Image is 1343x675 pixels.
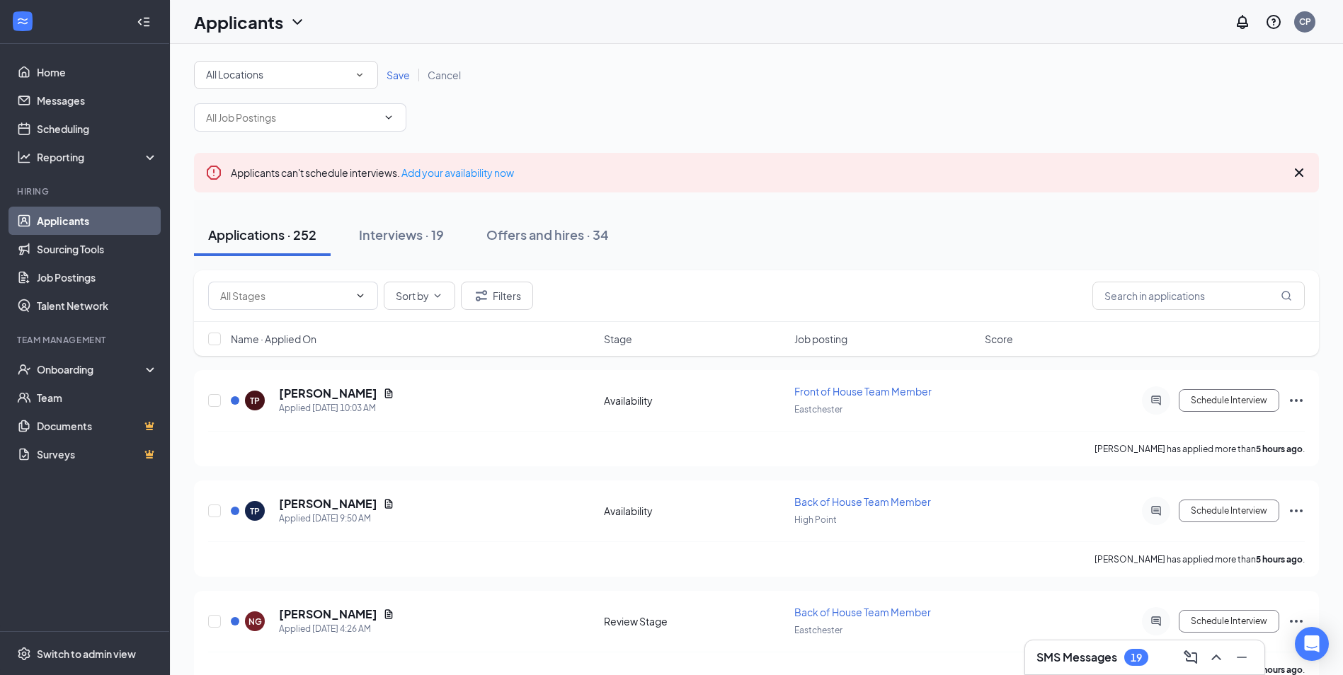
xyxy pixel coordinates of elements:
div: TP [250,505,260,517]
svg: ChevronDown [432,290,443,301]
div: Availability [604,504,786,518]
h3: SMS Messages [1036,650,1117,665]
svg: ChevronDown [289,13,306,30]
b: 5 hours ago [1256,444,1303,454]
div: Offers and hires · 34 [486,226,609,243]
div: Availability [604,393,786,408]
div: CP [1299,16,1311,28]
button: Schedule Interview [1179,610,1279,633]
svg: Ellipses [1288,613,1305,630]
svg: Notifications [1234,13,1251,30]
svg: UserCheck [17,362,31,376]
span: Eastchester [794,625,842,635]
div: Interviews · 19 [359,226,444,243]
div: Onboarding [37,362,146,376]
span: Score [985,332,1013,346]
p: [PERSON_NAME] has applied more than . [1095,553,1305,565]
a: Sourcing Tools [37,235,158,263]
svg: Analysis [17,150,31,164]
div: Reporting [37,150,159,164]
span: Job posting [794,332,847,346]
svg: MagnifyingGlass [1281,290,1292,301]
div: TP [250,395,260,407]
div: Applied [DATE] 4:26 AM [279,622,394,636]
a: Scheduling [37,115,158,143]
button: Sort byChevronDown [384,282,455,310]
input: Search in applications [1092,282,1305,310]
svg: Ellipses [1288,392,1305,409]
div: Hiring [17,185,155,197]
svg: Settings [17,647,31,661]
div: 19 [1131,652,1142,664]
span: High Point [794,514,837,525]
div: Review Stage [604,614,786,628]
div: NG [248,616,262,628]
p: [PERSON_NAME] has applied more than . [1095,443,1305,455]
span: Sort by [396,291,429,301]
span: All Locations [206,68,263,81]
a: Home [37,58,158,86]
a: Messages [37,86,158,115]
div: Applications · 252 [208,226,316,243]
a: Job Postings [37,263,158,292]
span: Save [387,69,410,81]
span: Name · Applied On [231,332,316,346]
span: Back of House Team Member [794,606,931,618]
span: Stage [604,332,632,346]
h5: [PERSON_NAME] [279,496,377,512]
h1: Applicants [194,10,283,34]
a: Talent Network [37,292,158,320]
input: All Stages [220,288,349,304]
svg: WorkstreamLogo [16,14,30,28]
svg: Cross [1291,164,1308,181]
input: All Job Postings [206,110,377,125]
svg: Ellipses [1288,502,1305,519]
a: SurveysCrown [37,440,158,468]
span: Front of House Team Member [794,385,932,398]
b: 5 hours ago [1256,554,1303,565]
svg: Error [205,164,222,181]
svg: ChevronUp [1208,649,1225,666]
svg: SmallChevronDown [353,69,366,81]
svg: ComposeMessage [1182,649,1199,666]
div: Team Management [17,334,155,346]
svg: Document [383,608,394,620]
button: Minimize [1230,646,1253,669]
b: 11 hours ago [1251,664,1303,675]
div: Applied [DATE] 9:50 AM [279,512,394,526]
a: Applicants [37,207,158,235]
svg: Document [383,498,394,509]
div: All Locations [206,67,366,83]
svg: ChevronDown [383,112,394,123]
a: Team [37,383,158,412]
svg: ChevronDown [355,290,366,301]
a: DocumentsCrown [37,412,158,440]
button: Schedule Interview [1179,500,1279,522]
svg: Collapse [137,15,151,29]
svg: ActiveChat [1148,395,1165,406]
svg: ActiveChat [1148,616,1165,627]
span: Applicants can't schedule interviews. [231,166,514,179]
div: Switch to admin view [37,647,136,661]
div: Applied [DATE] 10:03 AM [279,401,394,415]
span: Back of House Team Member [794,495,931,508]
svg: Filter [473,287,490,304]
svg: ActiveChat [1148,505,1165,517]
span: Cancel [428,69,461,81]
svg: Document [383,388,394,399]
h5: [PERSON_NAME] [279,386,377,401]
div: Open Intercom Messenger [1295,627,1329,661]
button: ComposeMessage [1179,646,1202,669]
a: Add your availability now [401,166,514,179]
button: Filter Filters [461,282,533,310]
button: Schedule Interview [1179,389,1279,412]
svg: Minimize [1233,649,1250,666]
span: Eastchester [794,404,842,415]
button: ChevronUp [1205,646,1228,669]
svg: QuestionInfo [1265,13,1282,30]
h5: [PERSON_NAME] [279,606,377,622]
